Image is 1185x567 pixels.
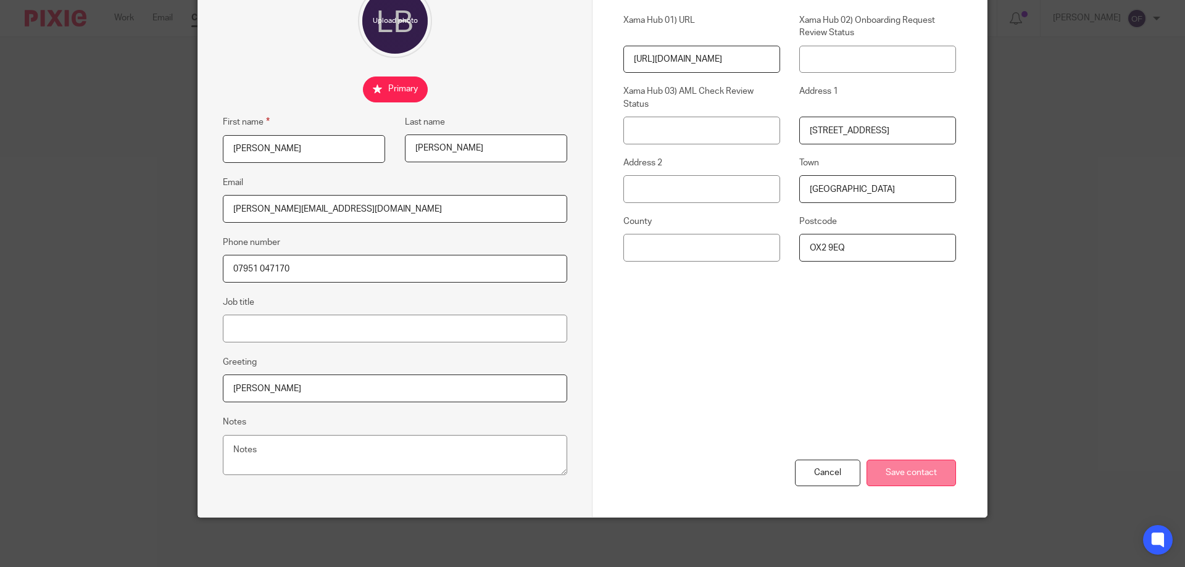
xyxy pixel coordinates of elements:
[799,215,956,228] label: Postcode
[223,356,257,368] label: Greeting
[623,215,780,228] label: County
[867,460,956,486] input: Save contact
[223,416,246,428] label: Notes
[795,460,860,486] div: Cancel
[623,157,780,169] label: Address 2
[223,375,567,402] input: e.g. Dear Mrs. Appleseed or Hi Sam
[223,296,254,308] label: Job title
[223,176,243,189] label: Email
[799,85,956,110] label: Address 1
[799,14,956,39] label: Xama Hub 02) Onboarding Request Review Status
[623,14,780,39] label: Xama Hub 01) URL
[623,85,780,110] label: Xama Hub 03) AML Check Review Status
[223,236,280,249] label: Phone number
[799,157,956,169] label: Town
[223,115,270,129] label: First name
[405,116,445,128] label: Last name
